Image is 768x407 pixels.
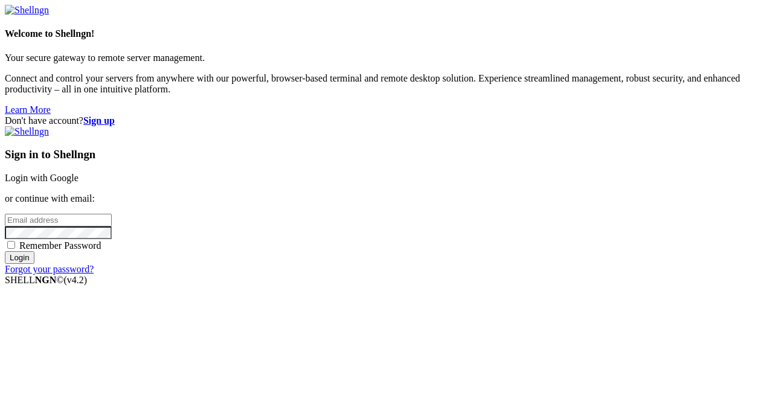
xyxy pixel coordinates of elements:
[5,73,763,95] p: Connect and control your servers from anywhere with our powerful, browser-based terminal and remo...
[5,173,78,183] a: Login with Google
[5,104,51,115] a: Learn More
[5,28,763,39] h4: Welcome to Shellngn!
[5,214,112,226] input: Email address
[64,275,88,285] span: 4.2.0
[5,53,763,63] p: Your secure gateway to remote server management.
[5,264,94,274] a: Forgot your password?
[5,115,763,126] div: Don't have account?
[5,251,34,264] input: Login
[7,241,15,249] input: Remember Password
[35,275,57,285] b: NGN
[83,115,115,126] a: Sign up
[5,275,87,285] span: SHELL ©
[5,193,763,204] p: or continue with email:
[5,148,763,161] h3: Sign in to Shellngn
[5,126,49,137] img: Shellngn
[19,240,101,251] span: Remember Password
[5,5,49,16] img: Shellngn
